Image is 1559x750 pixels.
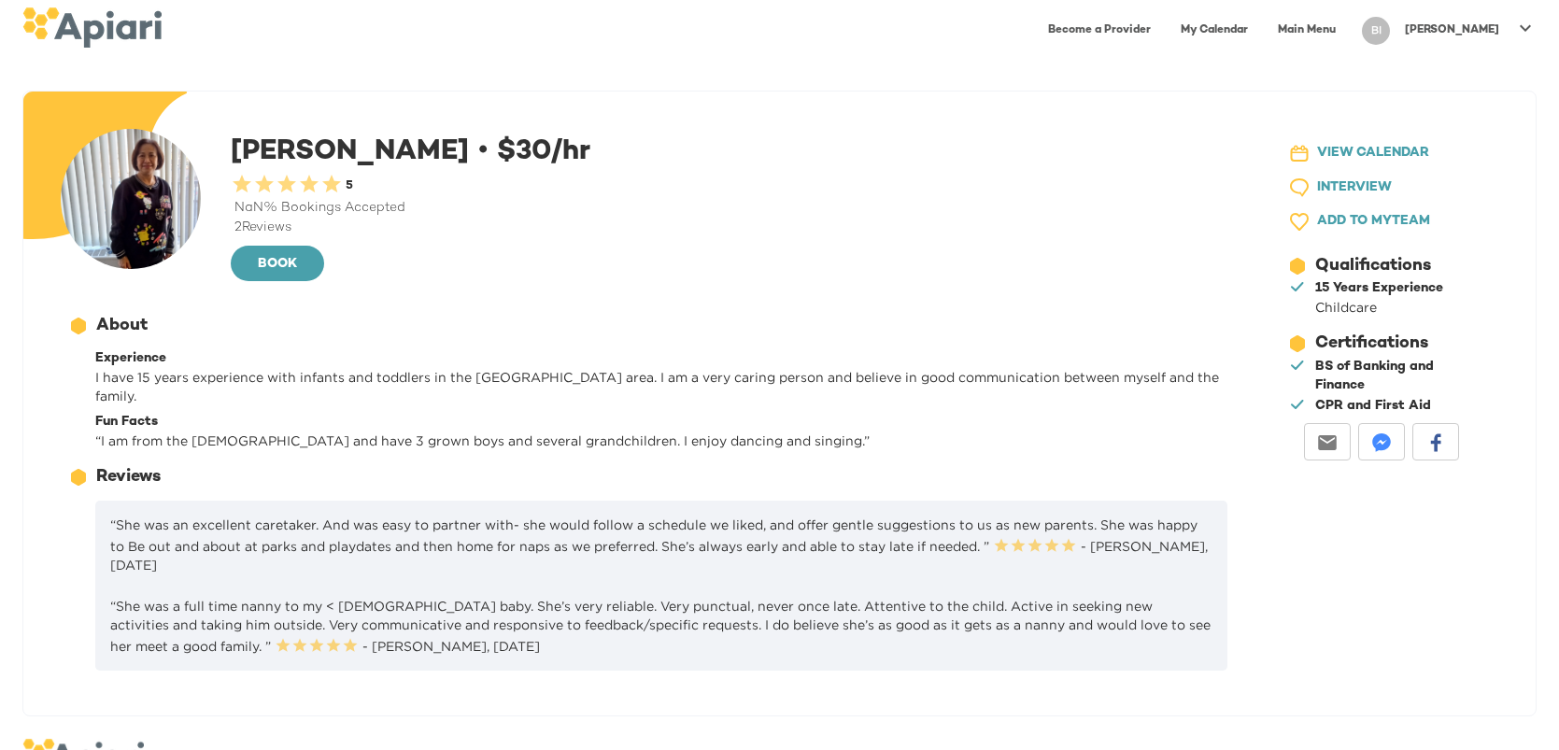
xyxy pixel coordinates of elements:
[469,137,590,167] span: $ 30 /hr
[1317,210,1430,233] span: ADD TO MY TEAM
[1272,205,1487,239] button: ADD TO MYTEAM
[1315,254,1431,278] div: Qualifications
[95,368,1227,405] p: I have 15 years experience with infants and toddlers in the [GEOGRAPHIC_DATA] area. I am a very c...
[110,516,1212,574] p: “She was an excellent caretaker. And was easy to partner with- she would follow a schedule we lik...
[343,177,353,195] div: 5
[231,219,1235,237] div: 2 Reviews
[110,597,1212,656] p: “She was a full time nanny to my < [DEMOGRAPHIC_DATA] baby. She’s very reliable. Very punctual, n...
[95,413,1227,432] div: Fun Facts
[1426,433,1445,452] img: facebook-white sharing button
[1315,332,1428,356] div: Certifications
[1405,22,1499,38] p: [PERSON_NAME]
[1037,11,1162,50] a: Become a Provider
[1372,433,1391,452] img: messenger-white sharing button
[231,246,324,281] button: BOOK
[1315,298,1443,317] div: Childcare
[61,129,201,269] img: user-photo-123-1756860866510.jpeg
[1315,358,1483,395] div: BS of Banking and Finance
[22,7,162,48] img: logo
[1315,279,1443,298] div: 15 Years Experience
[95,349,1227,368] div: Experience
[96,314,148,338] div: About
[1317,142,1429,165] span: VIEW CALENDAR
[96,465,161,489] div: Reviews
[1169,11,1259,50] a: My Calendar
[476,134,489,163] span: •
[95,433,870,447] span: “ I am from the [DEMOGRAPHIC_DATA] and have 3 grown boys and several grandchildren. I enjoy danci...
[1317,177,1392,200] span: INTERVIEW
[231,199,1235,218] div: NaN % Bookings Accepted
[231,129,1235,284] div: [PERSON_NAME]
[1362,17,1390,45] div: BI
[1267,11,1347,50] a: Main Menu
[1318,433,1337,452] img: email-white sharing button
[246,253,309,276] span: BOOK
[1272,136,1487,171] button: VIEW CALENDAR
[1272,171,1487,205] button: INTERVIEW
[1315,397,1431,416] div: CPR and First Aid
